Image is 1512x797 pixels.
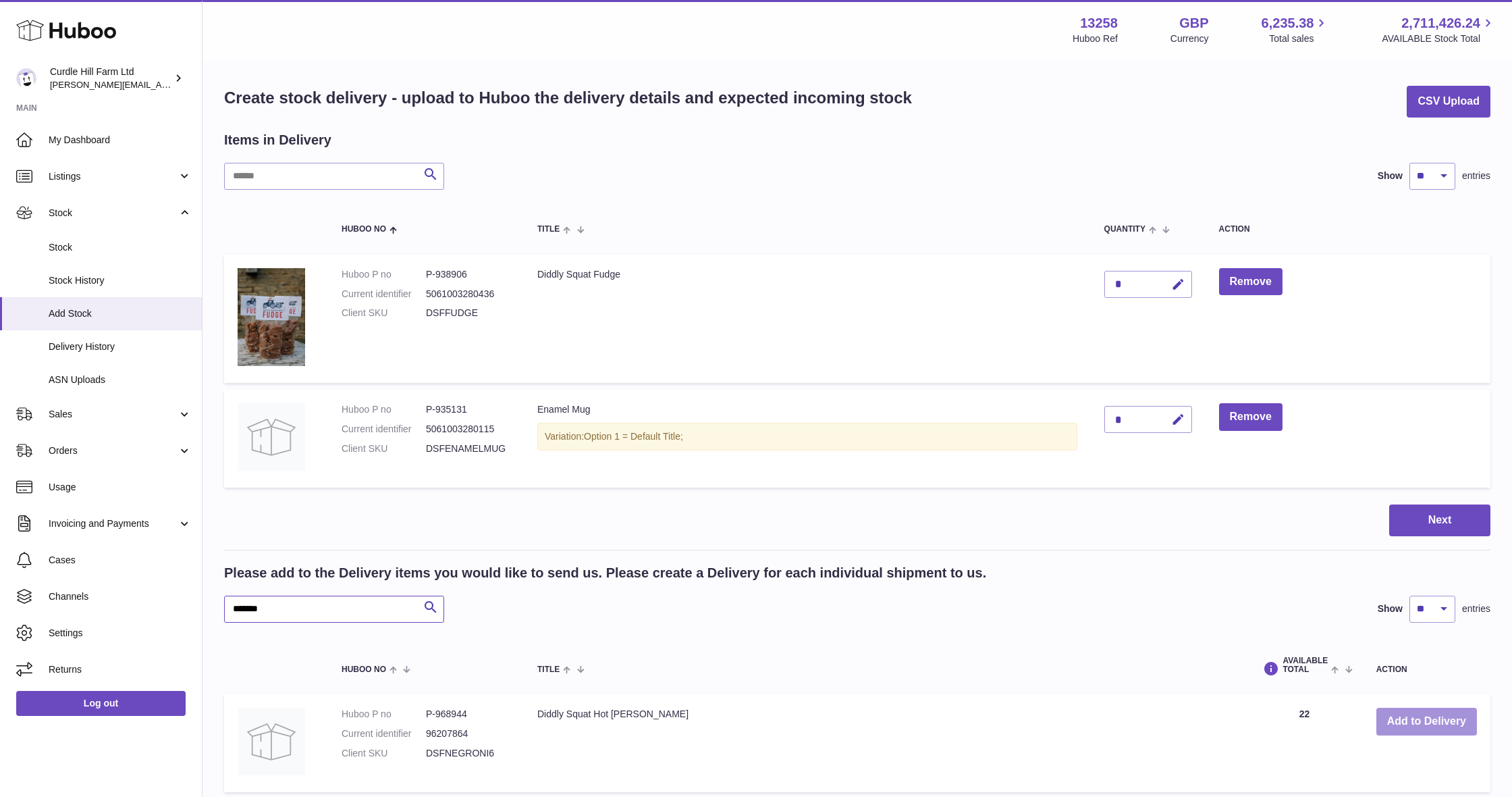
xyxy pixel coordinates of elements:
[537,225,560,234] span: Title
[1269,32,1329,45] span: Total sales
[1219,268,1282,296] button: Remove
[49,481,192,494] span: Usage
[426,727,510,740] dd: 96207864
[537,665,560,674] span: Title
[238,403,305,471] img: Enamel Mug
[426,268,510,281] dd: P-938906
[342,747,426,760] dt: Client SKU
[426,442,510,455] dd: DSFENAMELMUG
[584,431,683,442] span: Option 1 = Default Title;
[1219,225,1477,234] div: Action
[49,170,178,183] span: Listings
[342,288,426,301] dt: Current identifier
[524,255,1091,384] td: Diddly Squat Fudge
[1262,14,1314,32] span: 6,235.38
[1219,403,1282,431] button: Remove
[426,423,510,436] dd: 5061003280115
[342,268,426,281] dt: Huboo P no
[1407,86,1490,118] button: CSV Upload
[1401,14,1480,32] span: 2,711,426.24
[1382,14,1496,45] a: 2,711,426.24 AVAILABLE Stock Total
[426,747,510,760] dd: DSFNEGRONI6
[426,288,510,301] dd: 5061003280436
[224,131,331,149] h2: Items in Delivery
[49,374,192,386] span: ASN Uploads
[16,691,186,715] a: Log out
[1462,170,1490,182] span: entries
[1389,505,1490,536] button: Next
[1073,32,1118,45] div: Huboo Ref
[426,708,510,721] dd: P-968944
[342,225,386,234] span: Huboo no
[16,68,36,88] img: miranda@diddlysquatfarmshop.com
[537,423,1077,451] div: Variation:
[238,708,305,775] img: Diddly Squat Hot Rod Negroni
[342,423,426,436] dt: Current identifier
[1376,665,1477,674] div: Action
[426,403,510,416] dd: P-935131
[49,307,192,320] span: Add Stock
[524,694,1246,792] td: Diddly Squat Hot [PERSON_NAME]
[1282,657,1328,674] span: AVAILABLE Total
[1170,32,1209,45] div: Currency
[1382,32,1496,45] span: AVAILABLE Stock Total
[342,665,386,674] span: Huboo no
[49,134,192,147] span: My Dashboard
[342,442,426,455] dt: Client SKU
[1378,170,1403,182] label: Show
[224,564,986,582] h2: Please add to the Delivery items you would like to send us. Please create a Delivery for each ind...
[49,274,192,287] span: Stock History
[426,307,510,319] dd: DSFFUDGE
[50,66,171,91] div: Curdle Hill Farm Ltd
[49,207,178,220] span: Stock
[1378,602,1403,615] label: Show
[1262,14,1330,45] a: 6,235.38 Total sales
[342,403,426,416] dt: Huboo P no
[1246,694,1362,792] td: 22
[49,241,192,254] span: Stock
[1462,602,1490,615] span: entries
[342,307,426,319] dt: Client SKU
[1179,14,1208,32] strong: GBP
[50,79,271,90] span: [PERSON_NAME][EMAIL_ADDRESS][DOMAIN_NAME]
[342,727,426,740] dt: Current identifier
[524,390,1091,488] td: Enamel Mug
[1376,708,1477,736] button: Add to Delivery
[49,444,178,457] span: Orders
[342,708,426,721] dt: Huboo P no
[49,627,192,640] span: Settings
[238,268,305,367] img: Diddly Squat Fudge
[49,340,192,353] span: Delivery History
[49,590,192,603] span: Channels
[49,554,192,567] span: Cases
[49,663,192,676] span: Returns
[49,517,178,530] span: Invoicing and Payments
[224,87,912,109] h1: Create stock delivery - upload to Huboo the delivery details and expected incoming stock
[1104,225,1145,234] span: Quantity
[1080,14,1118,32] strong: 13258
[49,408,178,421] span: Sales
